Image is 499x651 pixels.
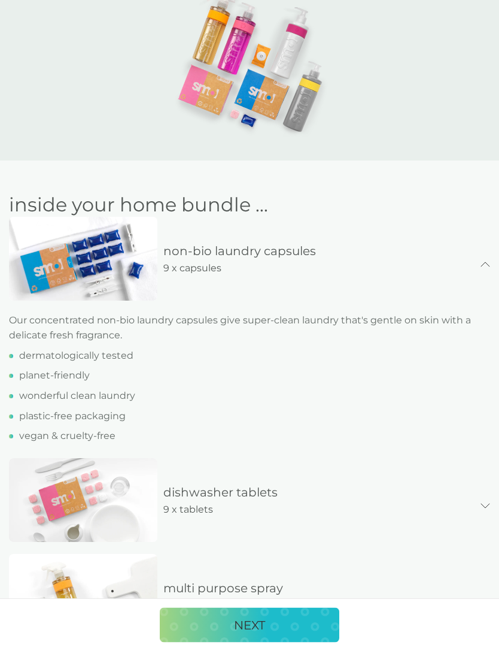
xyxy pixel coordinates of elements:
button: NEXT [160,608,339,643]
li: plastic-free packaging [15,409,496,425]
li: wonderful clean laundry [15,389,496,404]
p: 9 x tablets [157,502,219,518]
p: Our concentrated non-bio laundry capsules give super-clean laundry that's gentle on skin with a d... [9,313,490,459]
li: planet-friendly [15,368,496,384]
p: dishwasher tablets [157,483,284,502]
img: image_2_9e70276e-70f1-46ba-8a85-f48ffa432d25.jpg [9,217,157,301]
h2: inside your home bundle ... [9,194,490,217]
p: 9 x capsules [157,261,227,277]
li: vegan & cruelty-free [15,429,496,444]
li: dermatologically tested [15,349,496,364]
img: image_4_34ebe65c-25c5-475d-ab0d-dc053e836585.jpg [9,555,157,638]
p: non-bio laundry capsules [157,242,322,261]
p: NEXT [234,616,265,635]
img: image_cab21c53-e4c9-41ad-98fa-bd079491a0b0.jpg [9,459,157,543]
p: multi purpose spray [157,579,289,598]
